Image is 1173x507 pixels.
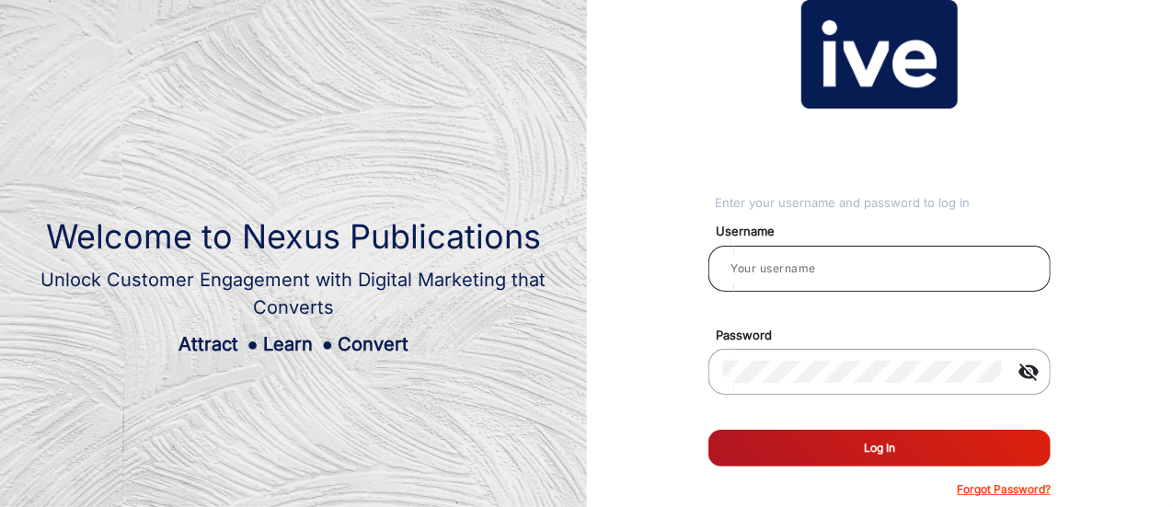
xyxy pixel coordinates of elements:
[708,430,1051,467] button: Log In
[702,223,1072,241] mat-label: Username
[1006,361,1051,383] mat-icon: visibility_off
[957,481,1051,498] p: Forgot Password?
[702,327,1072,345] mat-label: Password
[322,333,333,355] span: ●
[247,333,259,355] span: ●
[716,194,1052,213] div: Enter your username and password to log in
[723,258,1036,280] input: Your username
